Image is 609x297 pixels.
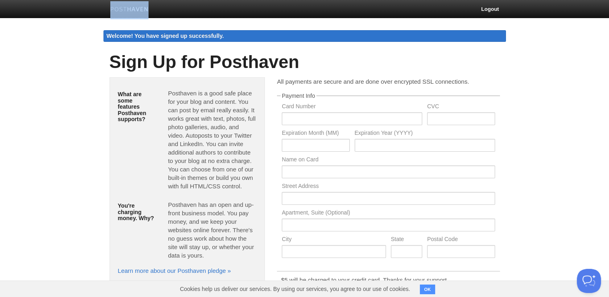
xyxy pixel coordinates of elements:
[355,130,495,138] label: Expiration Year (YYYY)
[282,183,495,191] label: Street Address
[277,77,500,86] p: All payments are secure and are done over encrypted SSL connections.
[168,200,256,260] p: Posthaven has an open and up-front business model. You pay money, and we keep your websites onlin...
[281,276,495,284] p: $5 will be charged to your credit card. Thanks for your support.
[168,89,256,190] p: Posthaven is a good safe place for your blog and content. You can post by email really easily. It...
[109,52,500,72] h1: Sign Up for Posthaven
[577,269,601,293] iframe: Help Scout Beacon - Open
[118,203,156,221] h5: You're charging money. Why?
[118,91,156,122] h5: What are some features Posthaven supports?
[281,93,316,99] legend: Payment Info
[103,30,506,42] div: Welcome! You have signed up successfully.
[282,130,349,138] label: Expiration Month (MM)
[282,210,495,217] label: Apartment, Suite (Optional)
[110,7,149,13] img: Posthaven-bar
[282,103,422,111] label: Card Number
[427,236,495,244] label: Postal Code
[391,236,422,244] label: State
[420,285,436,294] button: OK
[282,236,386,244] label: City
[427,103,495,111] label: CVC
[282,157,495,164] label: Name on Card
[118,267,231,274] a: Learn more about our Posthaven pledge »
[172,281,418,297] span: Cookies help us deliver our services. By using our services, you agree to our use of cookies.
